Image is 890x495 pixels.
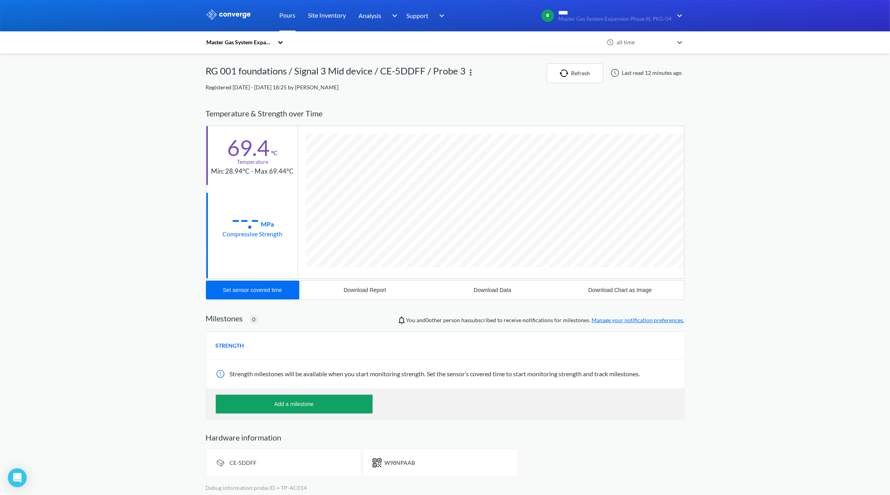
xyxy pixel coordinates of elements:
[231,209,259,229] div: --.-
[237,158,268,166] div: Temperature
[385,459,415,466] span: W98NPAAB
[216,341,244,350] span: STRENGTH
[547,63,603,83] button: Refresh
[434,11,447,20] img: downArrow.svg
[206,433,684,442] h2: Hardware information
[206,84,339,91] span: Registered [DATE] - [DATE] 18:25 by [PERSON_NAME]
[206,101,684,126] div: Temperature & Strength over Time
[216,395,373,413] button: Add a milestone
[407,11,429,20] span: Support
[228,138,270,158] div: 69.4
[344,287,386,293] div: Download Report
[672,11,684,20] img: downArrow.svg
[429,281,556,299] button: Download Data
[206,9,251,20] img: logo_ewhite.svg
[230,370,640,377] span: Strength milestones will be available when you start monitoring strength. Set the sensor’s covere...
[588,287,652,293] div: Download Chart as Image
[206,38,273,47] div: Master Gas System Expansion Phase III, PKG-04
[426,317,442,323] span: 0 other
[387,11,399,20] img: downArrow.svg
[206,484,684,492] p: Debug information: probe ID = TP-AC014
[560,69,571,77] img: icon-refresh.svg
[606,68,684,78] div: Last read 12 minutes ago
[216,458,225,468] img: signal-icon.svg
[474,287,511,293] div: Download Data
[556,281,684,299] button: Download Chart as Image
[8,468,27,487] div: Open Intercom Messenger
[466,68,475,77] img: more.svg
[223,229,283,239] div: Compressive Strength
[230,459,257,466] span: CE-5DDFF
[559,16,672,22] span: Master Gas System Expansion Phase III, PKG-04
[406,316,684,325] span: You and person has subscribed to receive notifications for milestones.
[301,281,429,299] button: Download Report
[211,166,294,177] div: Min: 28.94°C - Max 69.44°C
[607,39,614,46] img: icon-clock.svg
[615,38,673,47] div: all time
[206,281,299,299] button: Set sensor covered time
[397,315,406,325] img: notifications-icon.svg
[592,317,684,323] a: Manage your notification preferences.
[253,315,256,324] span: 0
[223,287,282,293] div: Set sensor covered time
[373,458,382,468] img: icon-short-text.svg
[206,314,243,323] h2: Milestones
[359,11,382,20] span: Analysis
[206,63,466,83] div: RG 001 foundations / Signal 3 Mid device / CE-5DDFF / Probe 3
